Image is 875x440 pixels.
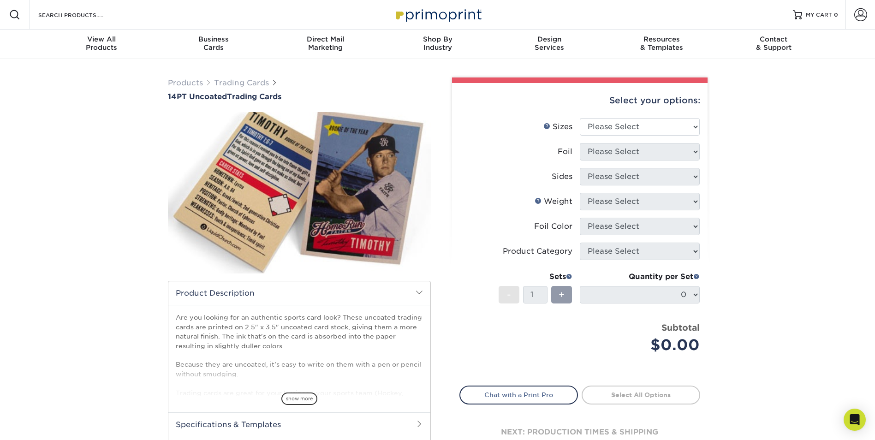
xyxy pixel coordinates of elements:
a: BusinessCards [157,30,269,59]
div: Sides [552,171,572,182]
h1: Trading Cards [168,92,431,101]
div: Open Intercom Messenger [844,409,866,431]
a: Products [168,78,203,87]
span: 0 [834,12,838,18]
div: Weight [535,196,572,207]
div: Products [46,35,158,52]
div: Foil Color [534,221,572,232]
img: 14PT Uncoated 01 [168,102,431,284]
div: & Templates [606,35,718,52]
span: Contact [718,35,830,43]
div: Sets [499,271,572,282]
span: Business [157,35,269,43]
a: Resources& Templates [606,30,718,59]
strong: Subtotal [661,322,700,333]
p: Are you looking for an authentic sports card look? These uncoated trading cards are printed on 2.... [176,313,423,416]
div: Sizes [543,121,572,132]
div: & Support [718,35,830,52]
span: Resources [606,35,718,43]
span: MY CART [806,11,832,19]
div: $0.00 [587,334,700,356]
span: 14PT Uncoated [168,92,227,101]
a: Direct MailMarketing [269,30,381,59]
div: Select your options: [459,83,700,118]
span: + [559,288,565,302]
div: Product Category [503,246,572,257]
span: - [507,288,511,302]
div: Services [494,35,606,52]
span: Direct Mail [269,35,381,43]
input: SEARCH PRODUCTS..... [37,9,127,20]
a: Select All Options [582,386,700,404]
div: Quantity per Set [580,271,700,282]
div: Cards [157,35,269,52]
a: Contact& Support [718,30,830,59]
a: View AllProducts [46,30,158,59]
img: Primoprint [392,5,484,24]
h2: Specifications & Templates [168,412,430,436]
span: show more [281,392,317,405]
div: Foil [558,146,572,157]
div: Marketing [269,35,381,52]
a: 14PT UncoatedTrading Cards [168,92,431,101]
a: Chat with a Print Pro [459,386,578,404]
span: Design [494,35,606,43]
span: Shop By [381,35,494,43]
a: Trading Cards [214,78,269,87]
h2: Product Description [168,281,430,305]
a: DesignServices [494,30,606,59]
a: Shop ByIndustry [381,30,494,59]
div: Industry [381,35,494,52]
span: View All [46,35,158,43]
